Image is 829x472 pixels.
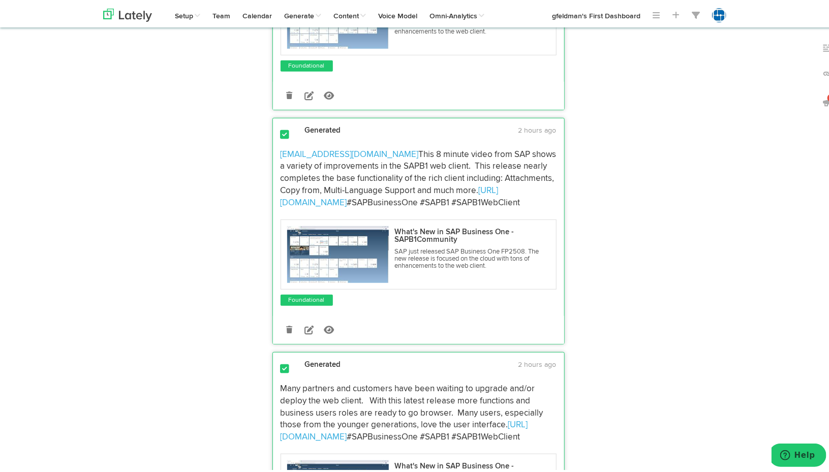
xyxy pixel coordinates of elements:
a: [URL][DOMAIN_NAME] [281,184,499,205]
iframe: Opens a widget where you can find more information [772,442,826,467]
time: 2 hours ago [518,359,557,366]
p: SAP just released SAP Business One FP2508. The new release is focused on the cloud with tons of e... [395,246,546,268]
strong: Generated [304,124,341,132]
p: Many partners and customers have been waiting to upgrade and/or deploy the web client. With this ... [281,381,557,442]
img: logo_lately_bg_light.svg [103,7,152,20]
strong: Generated [304,359,341,366]
a: Foundational [287,293,327,303]
time: 2 hours ago [518,125,557,132]
a: [EMAIL_ADDRESS][DOMAIN_NAME] [281,148,419,157]
img: B1WebClient.jpg [287,224,389,281]
p: This 8 minute video from SAP shows a variety of improvements in the SAPB1 web client. This releas... [281,147,557,207]
p: What's New in SAP Business One - SAPB1Community [395,226,546,241]
a: Foundational [287,59,327,69]
img: 0iYVt3CQQ2rWBrFyG9JR [712,6,726,20]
